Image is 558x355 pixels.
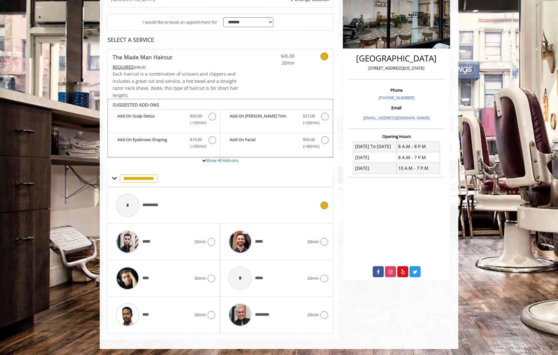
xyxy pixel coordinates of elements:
div: The Made Man Haircut Add-onS [108,99,333,157]
a: Show All Add-ons [206,157,238,163]
b: Add-On Eyebrows Shaping [117,136,184,150]
b: SUGGESTED ADD-ONS [113,102,159,108]
span: (+20min ) [187,143,205,150]
td: 8 A.M - 7 P.M [396,152,440,163]
label: Add-On Eyebrows Shaping [111,136,217,151]
span: 20min [194,238,206,245]
span: $45.00 [258,53,295,60]
h3: Email [350,106,443,110]
span: $27.00 [303,113,315,119]
h3: Phone [350,88,443,92]
span: 20min [307,312,319,318]
label: Add-On Scalp Detox [111,113,217,128]
span: 20min [258,60,295,66]
td: 10 A.M - 7 P.M [396,163,440,174]
td: [DATE] [353,152,397,163]
td: [DATE] [353,163,397,174]
b: Add-On Facial [230,136,296,150]
span: (+20min ) [299,119,318,126]
span: I would like to book an appointment for [142,19,217,26]
span: Each haircut is a combination of scissors and clippers and includes a great cut and service, a ho... [113,71,238,98]
span: $50.00 [303,136,315,143]
span: 30min [194,312,206,318]
span: (+20min ) [187,119,205,126]
b: Add-On Scalp Detox [117,113,184,126]
span: $50.00 [190,113,202,119]
td: [DATE] To [DATE] [353,141,397,152]
span: $15.00 [190,136,202,143]
h3: Opening Hours [348,134,445,139]
span: This service needs some Advance to be paid before we block your appointment [113,64,134,70]
b: The Made Man Haircut [113,53,172,61]
div: $48.00 [113,64,239,71]
a: [EMAIL_ADDRESS][DOMAIN_NAME] [363,115,430,121]
span: 20min [307,275,319,282]
p: [STREET_ADDRESS][US_STATE] [350,65,443,72]
span: 30min [194,275,206,282]
div: SELECT A SERVICE [108,37,333,43]
span: (+40min ) [299,143,318,150]
h2: [GEOGRAPHIC_DATA] [350,54,443,63]
label: Add-On Facial [223,136,329,151]
td: 8 A.M - 8 P.M [396,141,440,152]
b: Add-On [PERSON_NAME] Trim [230,113,296,126]
span: 30min [307,238,319,245]
a: [PHONE_NUMBER] [379,95,414,100]
label: Add-On Beard Trim [223,113,329,128]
